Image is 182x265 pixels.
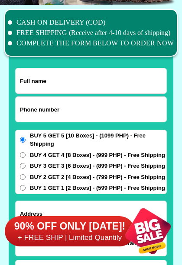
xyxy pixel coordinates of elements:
[8,17,174,28] li: CASH ON DELIVERY (COD)
[30,184,165,192] span: BUY 1 GET 1 [2 Boxes] - (599 PHP) - Free Shipping
[20,185,26,191] input: BUY 1 GET 1 [2 Boxes] - (599 PHP) - Free Shipping
[5,233,135,243] h6: + FREE SHIP | Limited Quantily
[30,131,166,148] span: BUY 5 GET 5 [10 Boxes] - (1099 PHP) - Free Shipping
[16,68,166,93] input: Input full_name
[20,163,26,169] input: BUY 3 GET 3 [6 Boxes] - (899 PHP) - Free Shipping
[30,173,165,182] span: BUY 2 GET 2 [4 Boxes] - (799 PHP) - Free Shipping
[8,28,174,38] li: FREE SHIPPING (Receive after 4-10 days of shipping)
[20,152,26,158] input: BUY 4 GET 4 [8 Boxes] - (999 PHP) - Free Shipping
[30,151,165,160] span: BUY 4 GET 4 [8 Boxes] - (999 PHP) - Free Shipping
[5,220,135,233] h6: 90% OFF ONLY [DATE]!
[16,97,166,122] input: Input phone_number
[20,174,26,180] input: BUY 2 GET 2 [4 Boxes] - (799 PHP) - Free Shipping
[30,162,165,170] span: BUY 3 GET 3 [6 Boxes] - (899 PHP) - Free Shipping
[8,38,174,48] li: COMPLETE THE FORM BELOW TO ORDER NOW
[20,137,26,143] input: BUY 5 GET 5 [10 Boxes] - (1099 PHP) - Free Shipping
